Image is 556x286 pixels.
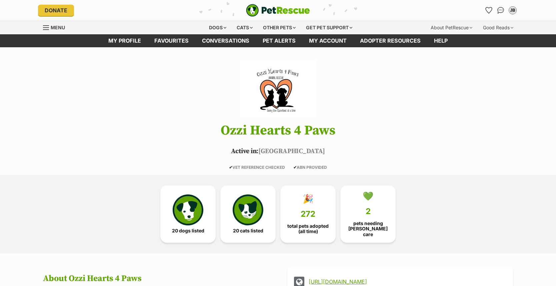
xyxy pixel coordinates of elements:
[33,146,523,156] p: [GEOGRAPHIC_DATA]
[231,147,258,155] span: Active in:
[495,5,506,16] a: Conversations
[366,207,371,216] span: 2
[172,228,204,233] span: 20 dogs listed
[160,185,216,243] a: 20 dogs listed
[220,185,276,243] a: 20 cats listed
[33,123,523,138] h1: Ozzi Hearts 4 Paws
[246,4,310,17] img: logo-e224e6f780fb5917bec1dbf3a21bbac754714ae5b6737aabdf751b685950b380.svg
[309,279,504,285] a: [URL][DOMAIN_NAME]
[173,194,203,225] img: petrescue-icon-eee76f85a60ef55c4a1927667547b313a7c0e82042636edf73dce9c88f694885.svg
[233,194,263,225] img: cat-icon-068c71abf8fe30c970a85cd354bc8e23425d12f6e8612795f06af48be43a487a.svg
[346,221,390,237] span: pets needing [PERSON_NAME] care
[426,21,477,34] div: About PetRescue
[232,21,257,34] div: Cats
[258,21,300,34] div: Other pets
[483,5,494,16] a: Favourites
[195,34,256,47] a: conversations
[509,7,516,14] div: JB
[353,34,427,47] a: Adopter resources
[483,5,518,16] ul: Account quick links
[43,274,269,284] h2: About Ozzi Hearts 4 Paws
[229,165,232,170] icon: ✔
[301,209,315,219] span: 272
[427,34,454,47] a: Help
[256,34,302,47] a: Pet alerts
[497,7,504,14] img: chat-41dd97257d64d25036548639549fe6c8038ab92f7586957e7f3b1b290dea8141.svg
[302,34,353,47] a: My account
[293,165,297,170] icon: ✔
[233,228,263,233] span: 20 cats listed
[280,185,336,243] a: 🎉 272 total pets adopted (all time)
[303,194,313,204] div: 🎉
[340,185,396,243] a: 💚 2 pets needing [PERSON_NAME] care
[102,34,148,47] a: My profile
[240,61,316,117] img: Ozzi Hearts 4 Paws
[38,5,74,16] a: Donate
[246,4,310,17] a: PetRescue
[51,25,65,30] span: Menu
[286,223,330,234] span: total pets adopted (all time)
[293,165,327,170] span: ABN PROVIDED
[301,21,357,34] div: Get pet support
[507,5,518,16] button: My account
[204,21,231,34] div: Dogs
[363,191,373,201] div: 💚
[148,34,195,47] a: Favourites
[229,165,285,170] span: VET REFERENCE CHECKED
[43,21,70,33] a: Menu
[478,21,518,34] div: Good Reads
